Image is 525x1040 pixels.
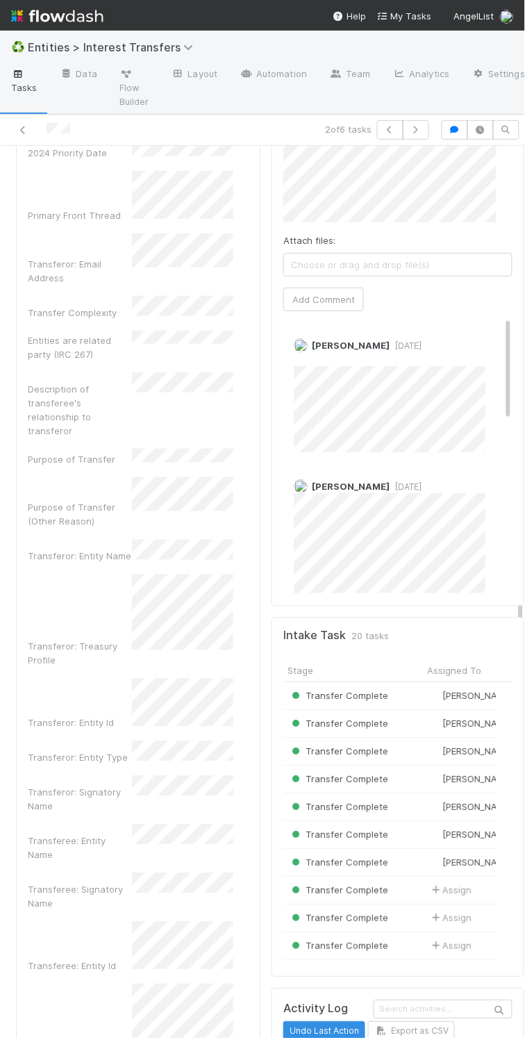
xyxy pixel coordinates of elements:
[429,746,440,757] img: avatar_abca0ba5-4208-44dd-8897-90682736f166.png
[289,691,388,702] span: Transfer Complete
[283,233,335,247] label: Attach files:
[228,64,318,86] a: Automation
[28,786,132,814] div: Transferor: Signatory Name
[28,306,132,320] div: Transfer Complexity
[289,802,388,813] span: Transfer Complete
[28,716,132,730] div: Transferor: Entity Id
[289,745,388,759] div: Transfer Complete
[160,64,229,86] a: Layout
[377,10,432,22] span: My Tasks
[428,745,510,759] div: [PERSON_NAME]
[428,717,510,731] div: [PERSON_NAME]
[28,40,200,54] span: Entities > Interest Transfers
[428,773,510,786] div: [PERSON_NAME]
[28,751,132,765] div: Transferor: Entity Type
[333,9,366,23] div: Help
[283,629,346,643] h5: Intake Task
[284,254,512,276] span: Choose or drag and drop file(s)
[28,208,132,222] div: Primary Front Thread
[294,338,308,352] img: avatar_93b89fca-d03a-423a-b274-3dd03f0a621f.png
[28,501,132,529] div: Purpose of Transfer (Other Reason)
[428,800,510,814] div: [PERSON_NAME]
[28,382,132,438] div: Description of transferee's relationship to transferor
[28,640,132,668] div: Transferor: Treasury Profile
[351,629,389,643] span: 20 tasks
[11,41,25,53] span: ♻️
[289,856,388,870] div: Transfer Complete
[390,481,422,492] span: [DATE]
[28,959,132,973] div: Transferee: Entity Id
[428,856,510,870] div: [PERSON_NAME]
[49,64,108,86] a: Data
[289,939,388,953] div: Transfer Complete
[289,774,388,785] span: Transfer Complete
[325,122,372,136] span: 2 of 6 tasks
[289,717,388,731] div: Transfer Complete
[28,834,132,862] div: Transferee: Entity Name
[28,333,132,361] div: Entities are related party (IRC 267)
[289,773,388,786] div: Transfer Complete
[283,1002,371,1016] h5: Activity Log
[428,884,472,898] span: Assign
[289,941,388,952] span: Transfer Complete
[294,479,308,493] img: avatar_abca0ba5-4208-44dd-8897-90682736f166.png
[28,257,132,285] div: Transferor: Email Address
[374,1000,512,1019] input: Search activities...
[312,481,390,492] span: [PERSON_NAME]
[442,746,512,757] span: [PERSON_NAME]
[429,802,440,813] img: avatar_abca0ba5-4208-44dd-8897-90682736f166.png
[429,857,440,868] img: avatar_abca0ba5-4208-44dd-8897-90682736f166.png
[382,64,461,86] a: Analytics
[283,288,364,311] button: Add Comment
[429,691,440,702] img: avatar_93b89fca-d03a-423a-b274-3dd03f0a621f.png
[119,67,149,108] span: Flow Builder
[428,689,510,703] div: [PERSON_NAME]
[442,691,512,702] span: [PERSON_NAME]
[442,802,512,813] span: [PERSON_NAME]
[289,911,388,925] div: Transfer Complete
[289,884,388,898] div: Transfer Complete
[500,10,514,24] img: avatar_93b89fca-d03a-423a-b274-3dd03f0a621f.png
[428,664,482,678] span: Assigned To
[428,828,510,842] div: [PERSON_NAME]
[11,4,103,28] img: logo-inverted-e16ddd16eac7371096b0.svg
[289,800,388,814] div: Transfer Complete
[28,146,132,160] div: 2024 Priority Date
[429,829,440,841] img: avatar_abca0ba5-4208-44dd-8897-90682736f166.png
[428,911,472,925] span: Assign
[289,718,388,729] span: Transfer Complete
[442,857,512,868] span: [PERSON_NAME]
[288,664,314,678] span: Stage
[312,340,390,351] span: [PERSON_NAME]
[390,340,422,351] span: [DATE]
[289,857,388,868] span: Transfer Complete
[318,64,381,86] a: Team
[429,718,440,729] img: avatar_abca0ba5-4208-44dd-8897-90682736f166.png
[428,939,472,953] span: Assign
[289,689,388,703] div: Transfer Complete
[442,829,512,841] span: [PERSON_NAME]
[289,913,388,924] span: Transfer Complete
[28,883,132,911] div: Transferee: Signatory Name
[289,829,388,841] span: Transfer Complete
[442,718,512,729] span: [PERSON_NAME]
[429,774,440,785] img: avatar_abca0ba5-4208-44dd-8897-90682736f166.png
[377,9,432,23] a: My Tasks
[454,10,494,22] span: AngelList
[11,67,37,94] span: Tasks
[108,64,160,114] a: Flow Builder
[289,885,388,896] span: Transfer Complete
[289,746,388,757] span: Transfer Complete
[289,828,388,842] div: Transfer Complete
[442,774,512,785] span: [PERSON_NAME]
[28,550,132,563] div: Transferor: Entity Name
[28,452,132,466] div: Purpose of Transfer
